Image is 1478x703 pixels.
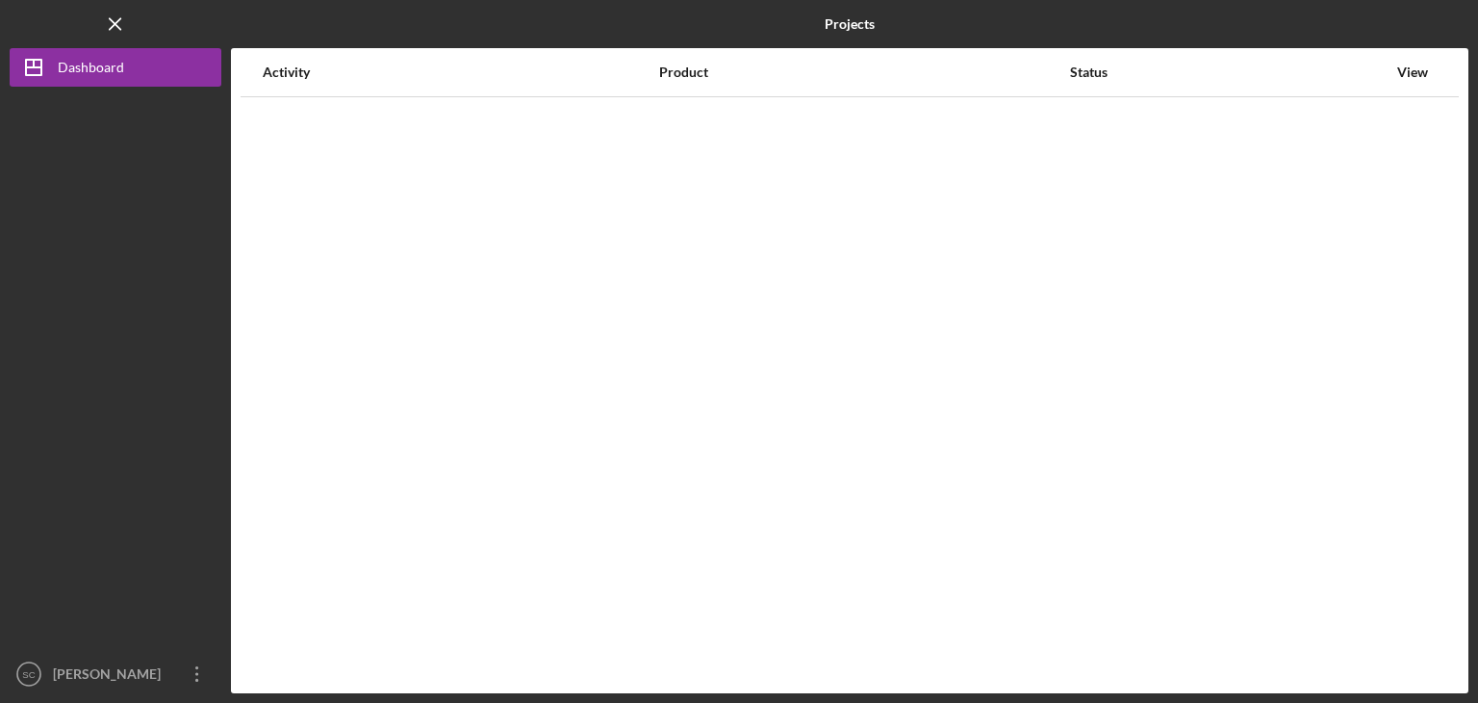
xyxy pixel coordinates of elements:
[48,655,173,698] div: [PERSON_NAME]
[58,48,124,91] div: Dashboard
[22,669,35,680] text: SC
[10,48,221,87] button: Dashboard
[1389,65,1437,80] div: View
[659,65,1069,80] div: Product
[1070,65,1387,80] div: Status
[825,16,875,32] b: Projects
[10,655,221,693] button: SC[PERSON_NAME]
[263,65,657,80] div: Activity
